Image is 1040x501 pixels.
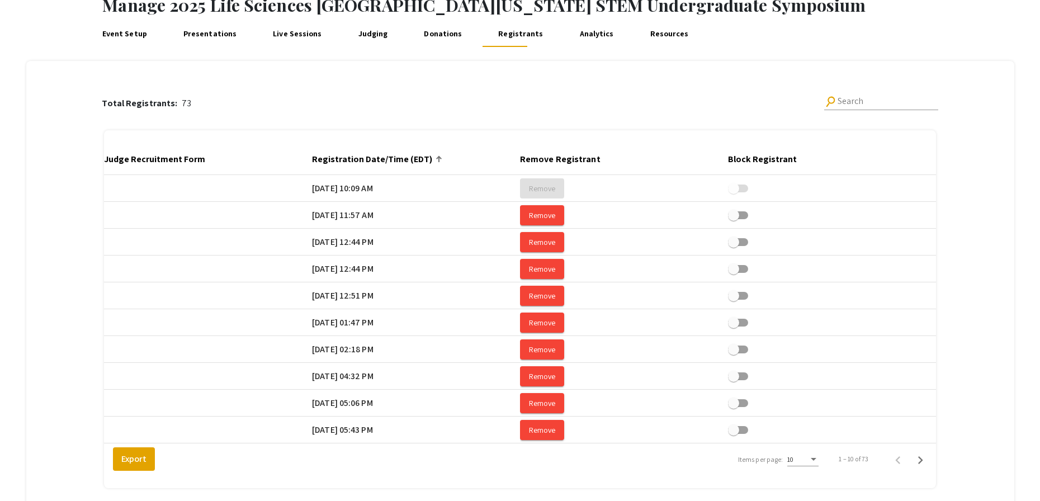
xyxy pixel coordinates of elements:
[312,417,520,443] mat-cell: [DATE] 05:43 PM
[839,454,868,464] div: 1 – 10 of 73
[529,425,555,435] span: Remove
[647,20,691,47] a: Resources
[887,448,909,470] button: Previous page
[312,153,442,166] div: Registration Date/Time (EDT)
[520,259,564,279] button: Remove
[102,97,191,110] div: 73
[104,153,215,166] div: Judge Recruitment Form
[520,178,564,198] button: Remove
[728,153,797,166] div: Block Registrant
[181,20,239,47] a: Presentations
[312,229,520,256] mat-cell: [DATE] 12:44 PM
[529,291,555,301] span: Remove
[787,456,819,464] mat-select: Items per page:
[312,256,520,282] mat-cell: [DATE] 12:44 PM
[312,309,520,336] mat-cell: [DATE] 01:47 PM
[520,205,564,225] button: Remove
[529,371,555,381] span: Remove
[271,20,325,47] a: Live Sessions
[520,420,564,440] button: Remove
[738,455,783,465] div: Items per page:
[520,339,564,360] button: Remove
[529,183,555,193] span: Remove
[312,175,520,202] mat-cell: [DATE] 10:09 AM
[312,390,520,417] mat-cell: [DATE] 05:06 PM
[520,366,564,386] button: Remove
[529,210,555,220] span: Remove
[312,202,520,229] mat-cell: [DATE] 11:57 AM
[100,20,149,47] a: Event Setup
[113,447,155,471] button: Export
[102,97,182,110] p: Total Registrants:
[823,94,838,109] mat-icon: Search
[577,20,616,47] a: Analytics
[529,344,555,355] span: Remove
[312,282,520,309] mat-cell: [DATE] 12:51 PM
[520,313,564,333] button: Remove
[496,20,546,47] a: Registrants
[104,153,205,166] div: Judge Recruitment Form
[520,393,564,413] button: Remove
[529,237,555,247] span: Remove
[312,336,520,363] mat-cell: [DATE] 02:18 PM
[529,318,555,328] span: Remove
[728,153,807,166] div: Block Registrant
[356,20,390,47] a: Judging
[520,232,564,252] button: Remove
[312,363,520,390] mat-cell: [DATE] 04:32 PM
[520,144,728,175] mat-header-cell: Remove Registrant
[529,264,555,274] span: Remove
[520,286,564,306] button: Remove
[422,20,465,47] a: Donations
[529,398,555,408] span: Remove
[909,448,932,470] button: Next page
[8,451,48,493] iframe: Chat
[787,455,793,464] span: 10
[312,153,432,166] div: Registration Date/Time (EDT)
